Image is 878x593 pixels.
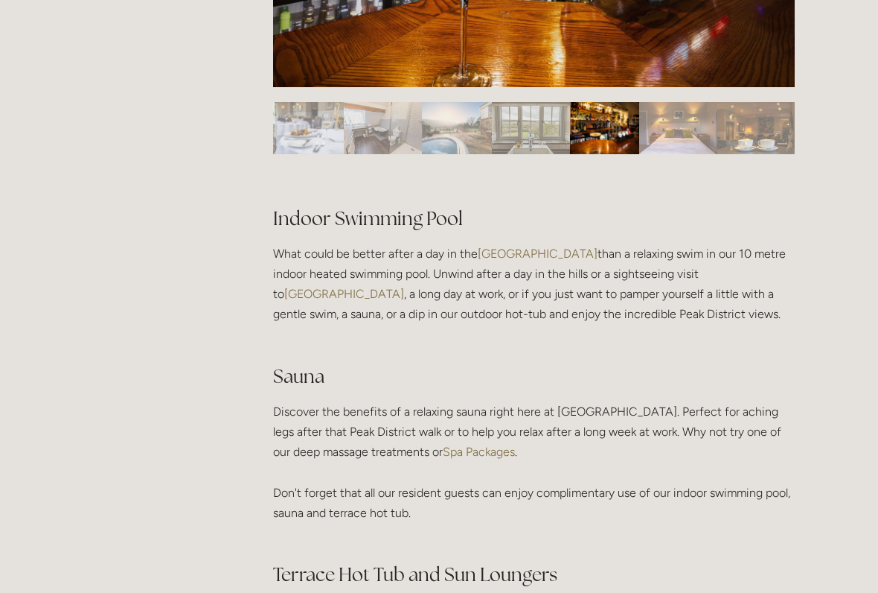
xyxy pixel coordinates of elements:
[273,364,795,390] h2: Sauna
[717,102,795,154] img: Slide 12
[273,562,795,588] h2: Terrace Hot Tub and Sun Loungers
[492,102,570,154] img: Slide 9
[275,102,344,154] img: Slide 6
[478,247,597,261] a: [GEOGRAPHIC_DATA]
[273,180,795,232] h2: Indoor Swimming Pool
[284,287,404,301] a: [GEOGRAPHIC_DATA]
[273,244,795,345] p: What could be better after a day in the than a relaxing swim in our 10 metre indoor heated swimmi...
[344,102,422,154] img: Slide 7
[570,102,639,154] img: Slide 10
[639,102,717,154] img: Slide 11
[273,402,795,543] p: Discover the benefits of a relaxing sauna right here at [GEOGRAPHIC_DATA]. Perfect for aching leg...
[422,102,491,154] img: Slide 8
[443,445,515,459] a: Spa Packages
